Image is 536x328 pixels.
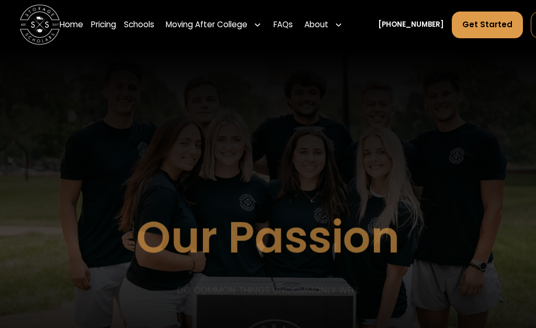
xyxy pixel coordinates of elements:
div: About [304,19,328,31]
a: [PHONE_NUMBER] [378,19,444,30]
a: Schools [124,11,154,39]
div: About [301,11,347,39]
a: Home [60,11,83,39]
img: Storage Scholars main logo [20,5,60,45]
a: home [20,5,60,45]
a: Get Started [452,12,523,38]
p: DO COMMON THINGS UNCOMMONLY WELL [177,284,359,298]
a: Pricing [91,11,116,39]
div: Moving After College [162,11,266,39]
h1: Our Passion [136,214,400,262]
a: FAQs [273,11,293,39]
div: Moving After College [166,19,247,31]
